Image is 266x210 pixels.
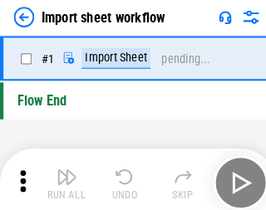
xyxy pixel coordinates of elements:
[79,46,145,66] div: Import Sheet
[40,9,160,25] div: Import sheet workflow
[233,7,253,27] img: Settings menu
[211,10,224,23] img: Support
[13,7,33,27] img: Back
[40,50,52,63] span: # 1
[156,51,204,63] div: pending...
